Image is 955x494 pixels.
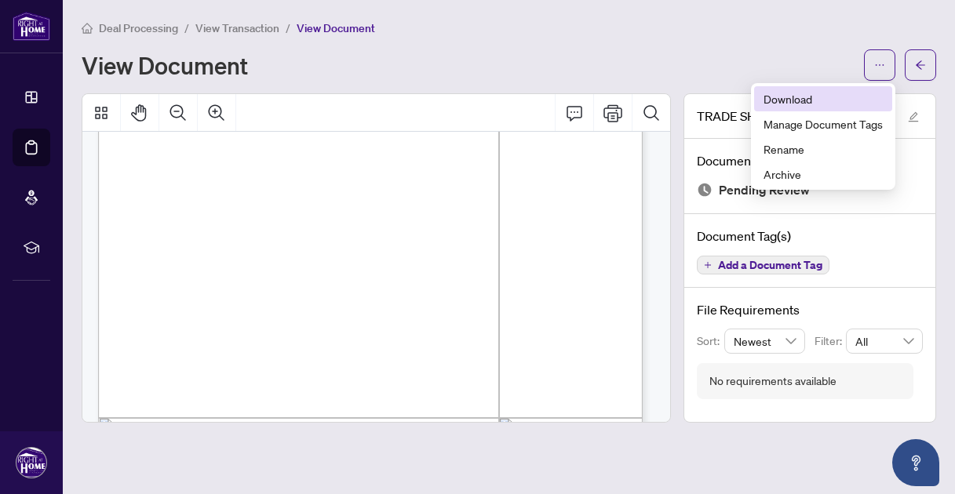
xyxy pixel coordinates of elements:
button: Add a Document Tag [697,256,829,274]
span: Add a Document Tag [718,260,822,271]
span: Newest [734,329,796,353]
span: Download [764,90,883,107]
li: / [184,19,189,37]
li: / [286,19,290,37]
span: All [855,329,913,353]
span: arrow-left [915,60,926,71]
img: Profile Icon [16,448,46,478]
span: Manage Document Tags [764,115,883,133]
h4: Document Status [697,151,923,170]
h4: File Requirements [697,300,923,319]
h1: View Document [82,53,248,78]
span: TRADE SHEET - [PERSON_NAME] to REVIEW - 14 Belsay Crt.pdf [697,107,893,125]
div: No requirements available [709,372,837,390]
span: ellipsis [874,60,885,71]
img: Document Status [697,182,713,198]
span: Rename [764,140,883,158]
span: Pending Review [719,180,810,201]
span: Deal Processing [99,21,178,35]
img: logo [13,12,50,41]
span: View Document [297,21,375,35]
span: edit [908,111,919,122]
span: plus [704,261,712,269]
span: home [82,23,93,34]
p: Sort: [697,332,724,350]
span: Archive [764,165,883,183]
span: View Transaction [195,21,279,35]
h4: Document Tag(s) [697,227,923,245]
button: Open asap [892,439,939,486]
p: Filter: [815,332,846,350]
